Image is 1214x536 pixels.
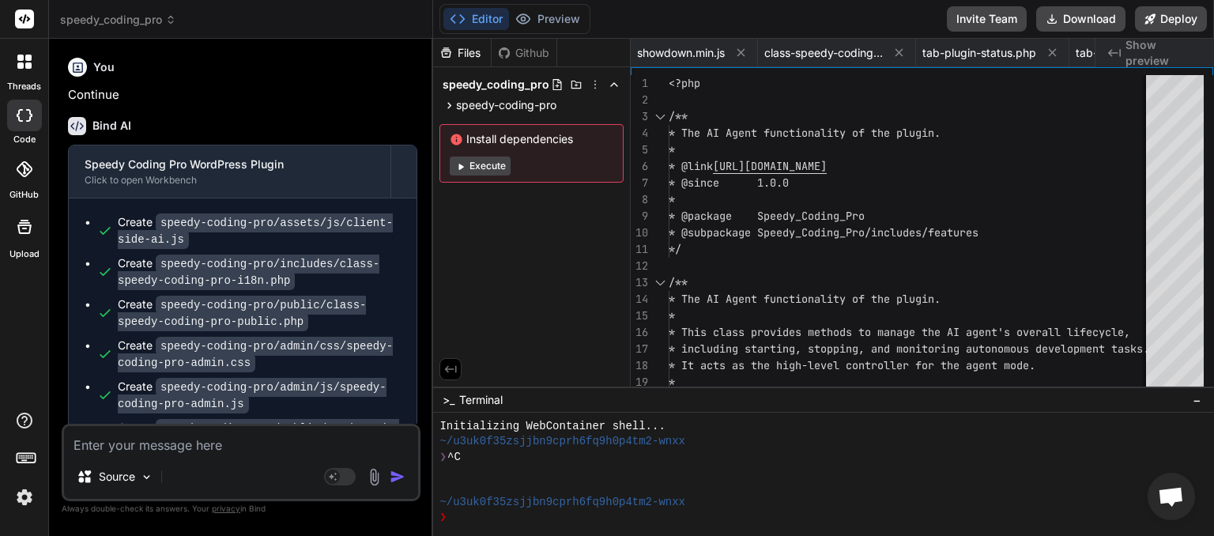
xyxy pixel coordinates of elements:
[978,342,1149,356] span: tonomous development tasks.
[631,208,648,225] div: 9
[669,325,978,339] span: * This class provides methods to manage the AI ag
[443,8,509,30] button: Editor
[631,75,648,92] div: 1
[669,225,978,240] span: * @subpackage Speedy_Coding_Pro/includes/features
[99,469,135,485] p: Source
[62,501,420,516] p: Always double-check its answers. Your in Bind
[118,255,379,290] code: speedy-coding-pro/includes/class-speedy-coding-pro-i18n.php
[443,77,549,92] span: speedy_coding_pro
[978,358,1035,372] span: ent mode.
[631,92,648,108] div: 2
[447,450,461,465] span: ^C
[1076,45,1189,61] span: tab-client-side-ai.php
[118,338,401,371] div: Create
[947,6,1027,32] button: Invite Team
[669,292,941,306] span: * The AI Agent functionality of the plugin.
[118,420,401,453] div: Create
[118,419,399,455] code: speedy-coding-pro/public/css/speedy-coding-pro-public.css
[439,434,685,449] span: ~/u3uk0f35zsjjbn9cprh6fq9h0p4tm2-wnxx
[669,358,978,372] span: * It acts as the high-level controller for the ag
[433,45,491,61] div: Files
[631,258,648,274] div: 12
[118,378,386,413] code: speedy-coding-pro/admin/js/speedy-coding-pro-admin.js
[7,80,41,93] label: threads
[439,450,447,465] span: ❯
[212,504,240,513] span: privacy
[390,469,405,485] img: icon
[637,45,725,61] span: showdown.min.js
[922,45,1036,61] span: tab-plugin-status.php
[631,274,648,291] div: 13
[631,374,648,391] div: 19
[60,12,176,28] span: speedy_coding_pro
[1193,392,1201,408] span: −
[85,174,375,187] div: Click to open Workbench
[631,125,648,142] div: 4
[631,241,648,258] div: 11
[1036,6,1125,32] button: Download
[764,45,883,61] span: class-speedy-coding-pro-admin.php
[85,157,375,172] div: Speedy Coding Pro WordPress Plugin
[631,291,648,308] div: 14
[631,341,648,357] div: 17
[140,470,153,484] img: Pick Models
[92,118,131,134] h6: Bind AI
[118,255,401,289] div: Create
[439,510,447,525] span: ❯
[439,495,685,510] span: ~/u3uk0f35zsjjbn9cprh6fq9h0p4tm2-wnxx
[439,419,665,434] span: Initializing WebContainer shell...
[631,108,648,125] div: 3
[365,468,383,486] img: attachment
[650,108,670,125] div: Click to collapse the range.
[631,308,648,324] div: 15
[669,176,789,190] span: * @since 1.0.0
[118,296,366,331] code: speedy-coding-pro/public/class-speedy-coding-pro-public.php
[509,8,586,30] button: Preview
[1135,6,1207,32] button: Deploy
[1125,37,1201,69] span: Show preview
[459,392,503,408] span: Terminal
[9,188,39,202] label: GitHub
[443,392,454,408] span: >_
[631,357,648,374] div: 18
[118,379,401,412] div: Create
[118,337,393,372] code: speedy-coding-pro/admin/css/speedy-coding-pro-admin.css
[631,142,648,158] div: 5
[118,296,401,330] div: Create
[68,86,417,104] p: Continue
[69,145,390,198] button: Speedy Coding Pro WordPress PluginClick to open Workbench
[669,342,978,356] span: * including starting, stopping, and monitoring au
[669,126,941,140] span: * The AI Agent functionality of the plugin.
[456,97,556,113] span: speedy-coding-pro
[669,209,865,223] span: * @package Speedy_Coding_Pro
[650,274,670,291] div: Click to collapse the range.
[93,59,115,75] h6: You
[631,324,648,341] div: 16
[9,247,40,261] label: Upload
[118,214,401,247] div: Create
[669,159,713,173] span: * @link
[631,158,648,175] div: 6
[13,133,36,146] label: code
[978,325,1130,339] span: ent's overall lifecycle,
[450,131,613,147] span: Install dependencies
[631,191,648,208] div: 8
[713,159,827,173] span: [URL][DOMAIN_NAME]
[669,76,700,90] span: <?php
[118,213,393,249] code: speedy-coding-pro/assets/js/client-side-ai.js
[450,157,511,176] button: Execute
[1189,387,1205,413] button: −
[631,175,648,191] div: 7
[11,484,38,511] img: settings
[492,45,556,61] div: Github
[631,225,648,241] div: 10
[1148,473,1195,520] a: Open chat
